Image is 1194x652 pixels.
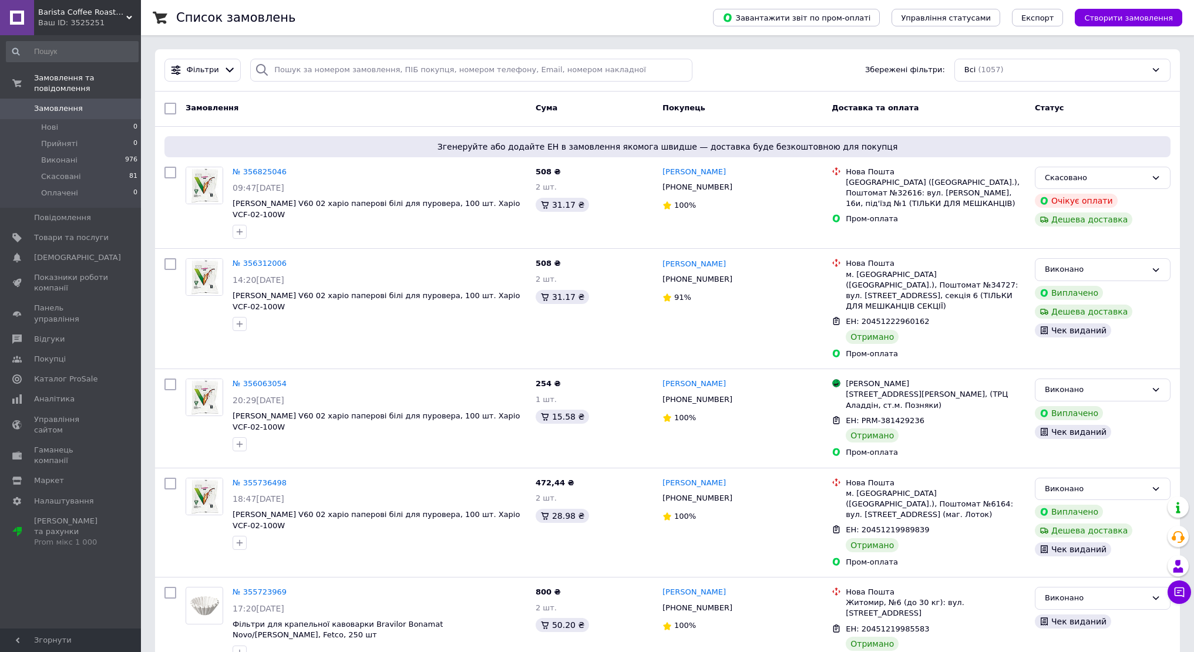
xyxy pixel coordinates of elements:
[41,138,78,149] span: Прийняті
[34,496,94,506] span: Налаштування
[233,291,520,311] a: [PERSON_NAME] V60 02 харіо паперові білі для пуровера, 100 шт. Харіо VCF-02-100W
[865,65,945,76] span: Збережені фільтри:
[125,155,137,165] span: 976
[34,103,83,114] span: Замовлення
[34,445,109,466] span: Гаманець компанії
[133,188,137,198] span: 0
[41,155,78,165] span: Виконані
[846,214,1025,224] div: Пром-оплата
[1084,13,1173,22] span: Створити замовлення
[133,138,137,149] span: 0
[1035,323,1111,337] div: Чек виданий
[186,103,238,112] span: Замовлення
[186,478,223,515] a: Фото товару
[176,11,295,25] h1: Список замовлень
[34,537,109,548] div: Prom мікс 1 000
[233,587,287,596] a: № 355723969
[662,478,726,489] a: [PERSON_NAME]
[846,587,1025,597] div: Нова Пошта
[186,258,223,296] a: Фото товару
[662,183,732,191] span: [PHONE_NUMBER]
[662,379,726,390] a: [PERSON_NAME]
[674,413,696,422] span: 100%
[536,183,557,191] span: 2 шт.
[674,201,696,210] span: 100%
[233,199,520,219] a: [PERSON_NAME] V60 02 харіо паперові білі для пуровера, 100 шт. Харіо VCF-02-100W
[846,428,899,442] div: Отримано
[536,603,557,612] span: 2 шт.
[846,624,929,633] span: ЕН: 20451219985583
[832,103,919,112] span: Доставка та оплата
[536,167,561,176] span: 508 ₴
[233,167,287,176] a: № 356825046
[846,488,1025,521] div: м. [GEOGRAPHIC_DATA] ([GEOGRAPHIC_DATA].), Поштомат №6164: вул. [STREET_ADDRESS] (маг. Лоток)
[536,259,561,268] span: 508 ₴
[186,587,223,624] a: Фото товару
[186,167,223,204] img: Фото товару
[34,232,109,243] span: Товари та послуги
[1035,103,1064,112] span: Статус
[34,272,109,293] span: Показники роботи компанії
[1035,505,1103,519] div: Виплачено
[964,65,976,76] span: Всі
[1063,13,1182,22] a: Створити замовлення
[846,177,1025,210] div: [GEOGRAPHIC_DATA] ([GEOGRAPHIC_DATA].), Поштомат №32616: вул. [PERSON_NAME], 16и, під'їзд №1 (ТІЛ...
[233,379,287,388] a: № 356063054
[1035,406,1103,420] div: Виплачено
[846,447,1025,458] div: Пром-оплата
[41,122,58,133] span: Нові
[662,395,732,404] span: [PHONE_NUMBER]
[846,317,929,326] span: ЕН: 20451222960162
[233,396,284,405] span: 20:29[DATE]
[133,122,137,133] span: 0
[846,330,899,344] div: Отримано
[34,303,109,324] span: Панель управління
[6,41,139,62] input: Пошук
[662,275,732,283] span: [PHONE_NUMBER]
[187,65,219,76] span: Фільтри
[846,538,899,552] div: Отримано
[34,212,91,223] span: Повідомлення
[536,478,574,487] span: 472,44 ₴
[713,9,880,26] button: Завантажити звіт по пром-оплаті
[233,604,284,613] span: 17:20[DATE]
[536,618,589,632] div: 50.20 ₴
[1045,172,1146,184] div: Скасовано
[846,269,1025,312] div: м. [GEOGRAPHIC_DATA] ([GEOGRAPHIC_DATA].), Поштомат №34727: вул. [STREET_ADDRESS], секція 6 (ТІЛЬ...
[1035,212,1132,227] div: Дешева доставка
[1035,286,1103,300] div: Виплачено
[41,188,78,198] span: Оплачені
[536,395,557,404] span: 1 шт.
[233,510,520,530] a: [PERSON_NAME] V60 02 харіо паперові білі для пуровера, 100 шт. Харіо VCF-02-100W
[233,259,287,268] a: № 356312006
[186,379,223,416] a: Фото товару
[674,293,691,302] span: 91%
[1035,194,1118,208] div: Очікує оплати
[250,59,692,82] input: Пошук за номером замовлення, ПІБ покупця, номером телефону, Email, номером накладної
[1035,425,1111,439] div: Чек виданий
[536,587,561,596] span: 800 ₴
[1045,483,1146,495] div: Виконано
[1035,542,1111,556] div: Чек виданий
[536,290,589,304] div: 31.17 ₴
[34,394,75,404] span: Аналітика
[1075,9,1182,26] button: Створити замовлення
[34,252,121,263] span: [DEMOGRAPHIC_DATA]
[662,587,726,598] a: [PERSON_NAME]
[186,478,223,515] img: Фото товару
[34,73,141,94] span: Замовлення та повідомлення
[846,258,1025,269] div: Нова Пошта
[1035,614,1111,629] div: Чек виданий
[674,621,696,630] span: 100%
[233,494,284,504] span: 18:47[DATE]
[978,65,1003,74] span: (1057)
[536,275,557,283] span: 2 шт.
[1035,305,1132,319] div: Дешева доставка
[1045,384,1146,396] div: Виконано
[169,141,1166,153] span: Згенеруйте або додайте ЕН в замовлення якомога швидше — доставка буде безкоштовною для покупця
[846,557,1025,567] div: Пром-оплата
[233,620,443,640] span: Фільтри для крапельної кавоварки Bravilor Bonamat Novo/[PERSON_NAME], Fetco, 250 шт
